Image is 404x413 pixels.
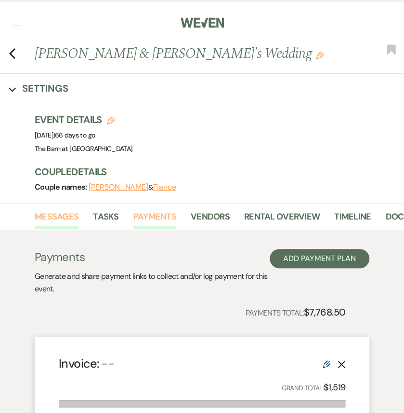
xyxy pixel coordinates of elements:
button: Settings [9,82,68,95]
a: Vendors [191,210,230,230]
span: Couple names: [35,182,89,192]
a: Rental Overview [244,210,320,230]
a: Timeline [334,210,371,230]
img: Weven Logo [181,13,224,33]
h3: Event Details [35,113,132,126]
h1: [PERSON_NAME] & [PERSON_NAME]'s Wedding [35,43,326,64]
h3: Couple Details [35,165,394,179]
button: [PERSON_NAME] [89,183,148,191]
span: & [89,183,176,192]
button: Add Payment Plan [270,249,369,268]
h4: Invoice: [59,355,114,372]
strong: $7,768.50 [304,306,345,318]
p: Generate and share payment links to collect and/or log payment for this event. [35,270,270,295]
span: The Barn at [GEOGRAPHIC_DATA] [35,144,132,153]
a: Payments [133,210,176,230]
h3: Payments [35,249,270,265]
span: | [53,131,95,139]
span: 66 days to go [55,131,95,139]
strong: $1,519 [324,382,345,393]
a: Messages [35,210,78,230]
p: Grand Total: [282,381,346,395]
a: Tasks [93,210,118,230]
span: [DATE] [35,131,95,139]
button: Fiance [153,183,176,191]
button: Edit [316,51,324,59]
h3: Settings [22,82,68,95]
p: Payments Total: [245,304,345,320]
span: -- [101,356,114,372]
